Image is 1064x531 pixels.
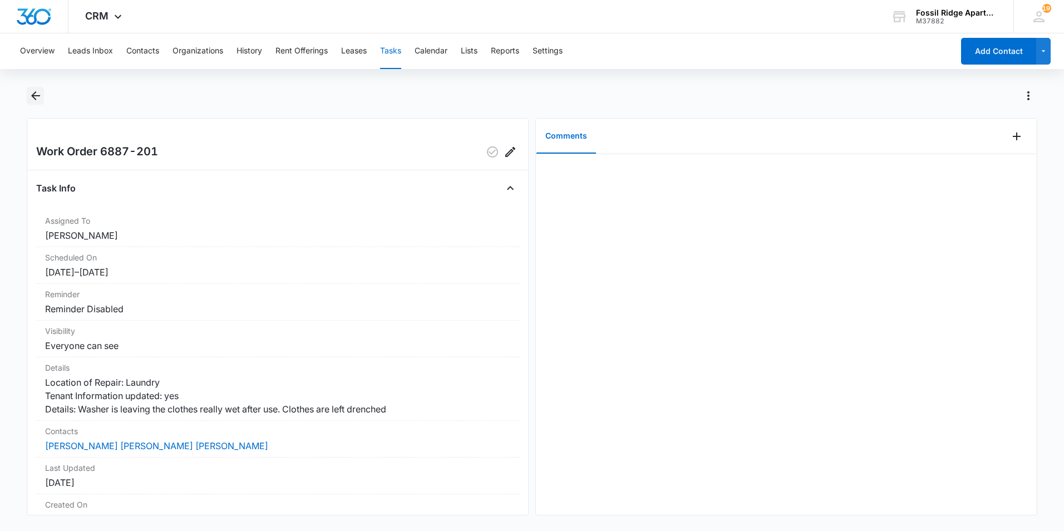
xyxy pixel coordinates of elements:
[36,458,519,494] div: Last Updated[DATE]
[45,288,510,300] dt: Reminder
[36,494,519,531] div: Created On[DATE]
[1042,4,1051,13] div: notifications count
[415,33,447,69] button: Calendar
[45,462,510,474] dt: Last Updated
[45,229,510,242] dd: [PERSON_NAME]
[45,499,510,510] dt: Created On
[45,339,510,352] dd: Everyone can see
[1042,4,1051,13] span: 191
[20,33,55,69] button: Overview
[1008,127,1026,145] button: Add Comment
[237,33,262,69] button: History
[36,247,519,284] div: Scheduled On[DATE]–[DATE]
[36,181,76,195] h4: Task Info
[85,10,109,22] span: CRM
[45,302,510,316] dd: Reminder Disabled
[45,440,268,451] a: [PERSON_NAME] [PERSON_NAME] [PERSON_NAME]
[45,252,510,263] dt: Scheduled On
[275,33,328,69] button: Rent Offerings
[501,179,519,197] button: Close
[36,321,519,357] div: VisibilityEveryone can see
[36,143,158,161] h2: Work Order 6887-201
[45,265,510,279] dd: [DATE] – [DATE]
[36,357,519,421] div: DetailsLocation of Repair: Laundry Tenant Information updated: yes Details: Washer is leaving the...
[961,38,1036,65] button: Add Contact
[380,33,401,69] button: Tasks
[461,33,477,69] button: Lists
[45,425,510,437] dt: Contacts
[45,376,510,416] dd: Location of Repair: Laundry Tenant Information updated: yes Details: Washer is leaving the clothe...
[45,513,510,526] dd: [DATE]
[45,362,510,373] dt: Details
[341,33,367,69] button: Leases
[27,87,44,105] button: Back
[45,325,510,337] dt: Visibility
[916,8,997,17] div: account name
[36,421,519,458] div: Contacts[PERSON_NAME] [PERSON_NAME] [PERSON_NAME]
[68,33,113,69] button: Leads Inbox
[45,476,510,489] dd: [DATE]
[491,33,519,69] button: Reports
[45,215,510,227] dt: Assigned To
[126,33,159,69] button: Contacts
[501,143,519,161] button: Edit
[536,119,596,154] button: Comments
[1019,87,1037,105] button: Actions
[36,284,519,321] div: ReminderReminder Disabled
[533,33,563,69] button: Settings
[36,210,519,247] div: Assigned To[PERSON_NAME]
[173,33,223,69] button: Organizations
[916,17,997,25] div: account id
